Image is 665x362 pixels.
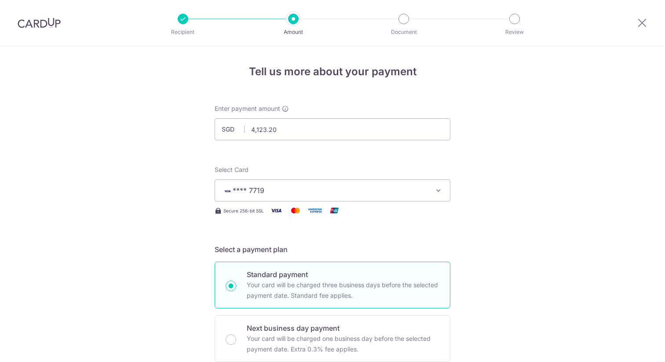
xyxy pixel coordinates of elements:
p: Your card will be charged three business days before the selected payment date. Standard fee appl... [247,280,439,301]
p: Next business day payment [247,323,439,333]
img: Visa [267,205,285,216]
img: Mastercard [287,205,304,216]
p: Review [482,28,547,37]
img: CardUp [18,18,61,28]
p: Document [371,28,436,37]
span: Secure 256-bit SSL [223,207,264,214]
p: Standard payment [247,269,439,280]
img: VISA [222,188,233,194]
img: Union Pay [325,205,343,216]
p: Your card will be charged one business day before the selected payment date. Extra 0.3% fee applies. [247,333,439,355]
span: Enter payment amount [215,104,280,113]
p: Amount [261,28,326,37]
input: 0.00 [215,118,450,140]
h4: Tell us more about your payment [215,64,450,80]
span: SGD [222,125,245,134]
h5: Select a payment plan [215,244,450,255]
img: American Express [306,205,324,216]
span: translation missing: en.payables.payment_networks.credit_card.summary.labels.select_card [215,166,248,173]
p: Recipient [150,28,216,37]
